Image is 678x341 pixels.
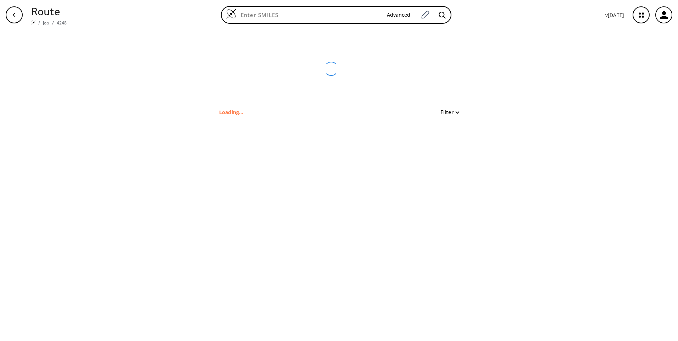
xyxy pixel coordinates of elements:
input: Enter SMILES [237,11,381,18]
a: Job [43,20,49,26]
p: Loading... [219,108,244,116]
p: Route [31,4,67,19]
a: 4248 [57,20,67,26]
li: / [52,19,54,26]
button: Advanced [381,9,416,22]
img: Logo Spaya [226,9,237,19]
img: Spaya logo [31,20,35,24]
button: Filter [436,110,459,115]
p: v [DATE] [605,11,624,19]
li: / [38,19,40,26]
